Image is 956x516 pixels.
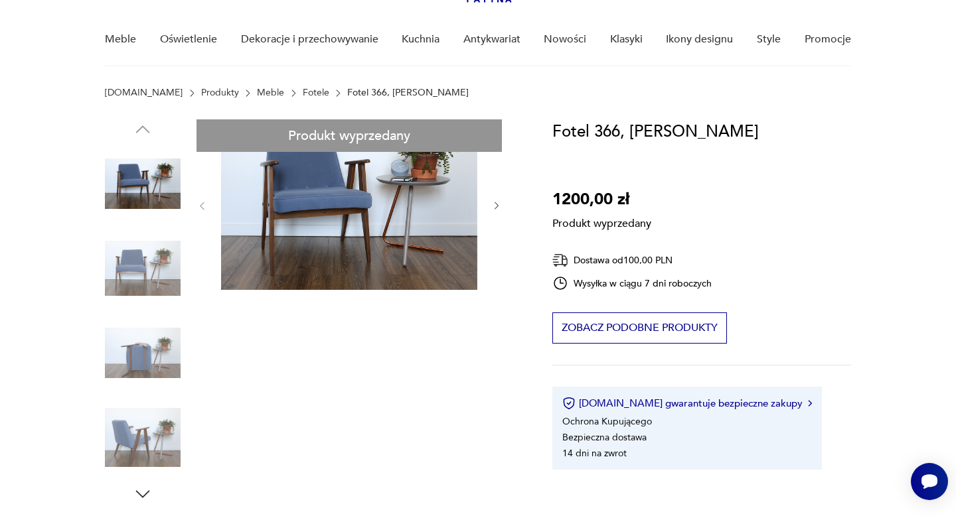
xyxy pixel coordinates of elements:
[303,88,329,98] a: Fotele
[257,88,284,98] a: Meble
[552,187,651,212] p: 1200,00 zł
[805,14,851,65] a: Promocje
[463,14,520,65] a: Antykwariat
[552,212,651,231] p: Produkt wyprzedany
[552,252,712,269] div: Dostawa od 100,00 PLN
[552,119,759,145] h1: Fotel 366, [PERSON_NAME]
[201,88,239,98] a: Produkty
[241,14,378,65] a: Dekoracje i przechowywanie
[552,312,727,344] button: Zobacz podobne produkty
[160,14,217,65] a: Oświetlenie
[610,14,643,65] a: Klasyki
[911,463,948,500] iframe: Smartsupp widget button
[105,14,136,65] a: Meble
[562,397,811,410] button: [DOMAIN_NAME] gwarantuje bezpieczne zakupy
[552,275,712,291] div: Wysyłka w ciągu 7 dni roboczych
[562,447,627,460] li: 14 dni na zwrot
[562,397,576,410] img: Ikona certyfikatu
[402,14,439,65] a: Kuchnia
[808,400,812,407] img: Ikona strzałki w prawo
[666,14,733,65] a: Ikony designu
[562,431,647,444] li: Bezpieczna dostawa
[562,415,652,428] li: Ochrona Kupującego
[105,88,183,98] a: [DOMAIN_NAME]
[757,14,781,65] a: Style
[552,252,568,269] img: Ikona dostawy
[544,14,586,65] a: Nowości
[347,88,469,98] p: Fotel 366, [PERSON_NAME]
